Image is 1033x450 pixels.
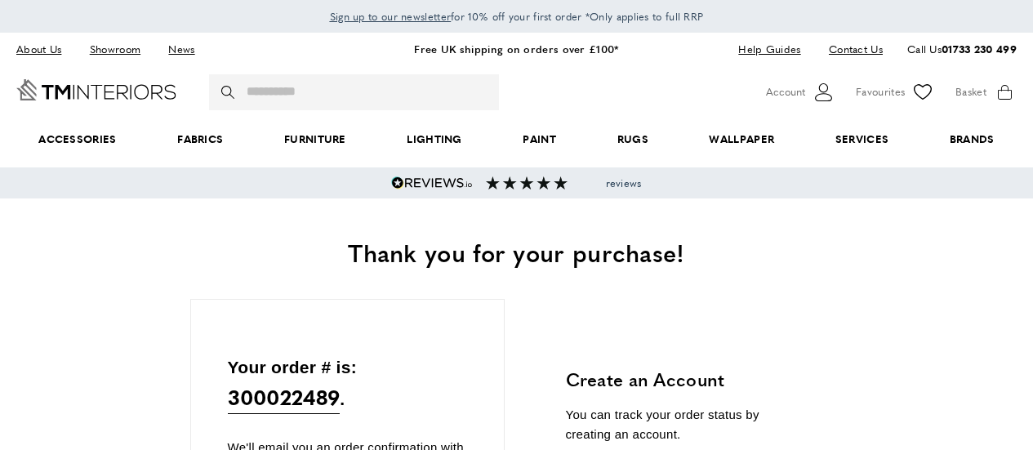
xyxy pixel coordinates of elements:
span: Account [766,83,805,100]
button: Customer Account [766,80,835,105]
p: You can track your order status by creating an account. [566,405,807,444]
a: Wallpaper [679,114,804,164]
a: 01733 230 499 [942,41,1017,56]
span: Sign up to our newsletter [330,9,452,24]
a: News [156,38,207,60]
a: Brands [919,114,1025,164]
a: Favourites [856,80,935,105]
p: Call Us [907,41,1017,58]
img: Reviews section [486,176,568,189]
span: for 10% off your first order *Only applies to full RRP [330,9,704,24]
a: Services [805,114,919,164]
p: Your order # is: . [228,354,467,415]
a: Showroom [78,38,153,60]
a: Contact Us [817,38,883,60]
a: Help Guides [726,38,813,60]
button: Search [221,74,238,110]
span: reviews [581,176,641,189]
a: About Us [16,38,73,60]
a: Fabrics [147,114,254,164]
a: Lighting [376,114,492,164]
span: 300022489 [228,381,341,414]
span: Favourites [856,83,905,100]
span: Accessories [8,114,147,164]
h3: Create an Account [566,367,807,392]
a: Free UK shipping on orders over £100* [414,41,618,56]
a: Paint [492,114,586,164]
a: Sign up to our newsletter [330,8,452,25]
a: Furniture [254,114,376,164]
a: Rugs [586,114,679,164]
span: Thank you for your purchase! [348,234,684,270]
img: Reviews.io 5 stars [391,176,473,189]
a: Go to Home page [16,79,176,100]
